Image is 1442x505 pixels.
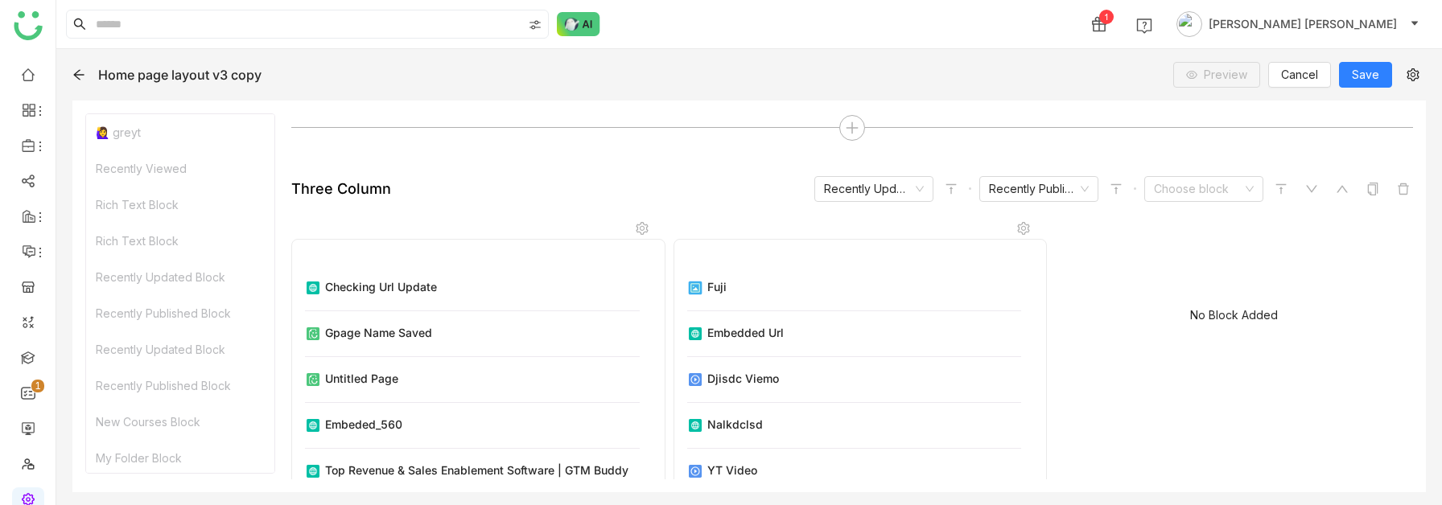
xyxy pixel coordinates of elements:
[86,259,274,295] div: Recently Updated Block
[325,416,402,433] div: embeded_560
[1339,62,1392,88] button: Save
[1281,66,1318,84] span: Cancel
[86,150,274,187] div: Recently Viewed
[86,114,274,150] div: 🙋‍♀️ greyt
[35,378,41,394] p: 1
[707,462,757,478] div: YT Video
[1173,11,1423,37] button: [PERSON_NAME] [PERSON_NAME]
[707,278,727,295] div: fuji
[1190,308,1278,322] div: No Block Added
[98,67,262,83] div: Home page layout v3 copy
[86,367,274,404] div: Recently Published Block
[86,187,274,223] div: Rich Text Block
[86,295,274,331] div: Recently Published Block
[1099,10,1114,24] div: 1
[707,324,784,341] div: Embedded url
[1176,11,1202,37] img: avatar
[325,370,398,387] div: Untitled Page
[557,12,600,36] img: ask-buddy-normal.svg
[291,180,391,197] div: Three Column
[14,11,43,40] img: logo
[86,440,274,476] div: My Folder Block
[824,177,924,201] nz-select-item: Recently Updated
[86,331,274,367] div: Recently Updated Block
[1268,62,1331,88] button: Cancel
[529,18,542,31] img: search-type.svg
[707,370,779,387] div: djisdc viemo
[325,462,628,478] div: Top Revenue & Sales Enablement Software | GTM Buddy
[1136,18,1152,34] img: help.svg
[1352,66,1379,84] span: Save
[1209,15,1397,33] span: [PERSON_NAME] [PERSON_NAME]
[325,278,437,295] div: checking url update
[1173,62,1260,88] button: Preview
[325,324,432,341] div: Gpage name saved
[86,223,274,259] div: Rich Text Block
[707,416,763,433] div: nalkdclsd
[989,177,1089,201] nz-select-item: Recently Published
[86,404,274,440] div: New Courses Block
[31,380,44,392] nz-badge-sup: 1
